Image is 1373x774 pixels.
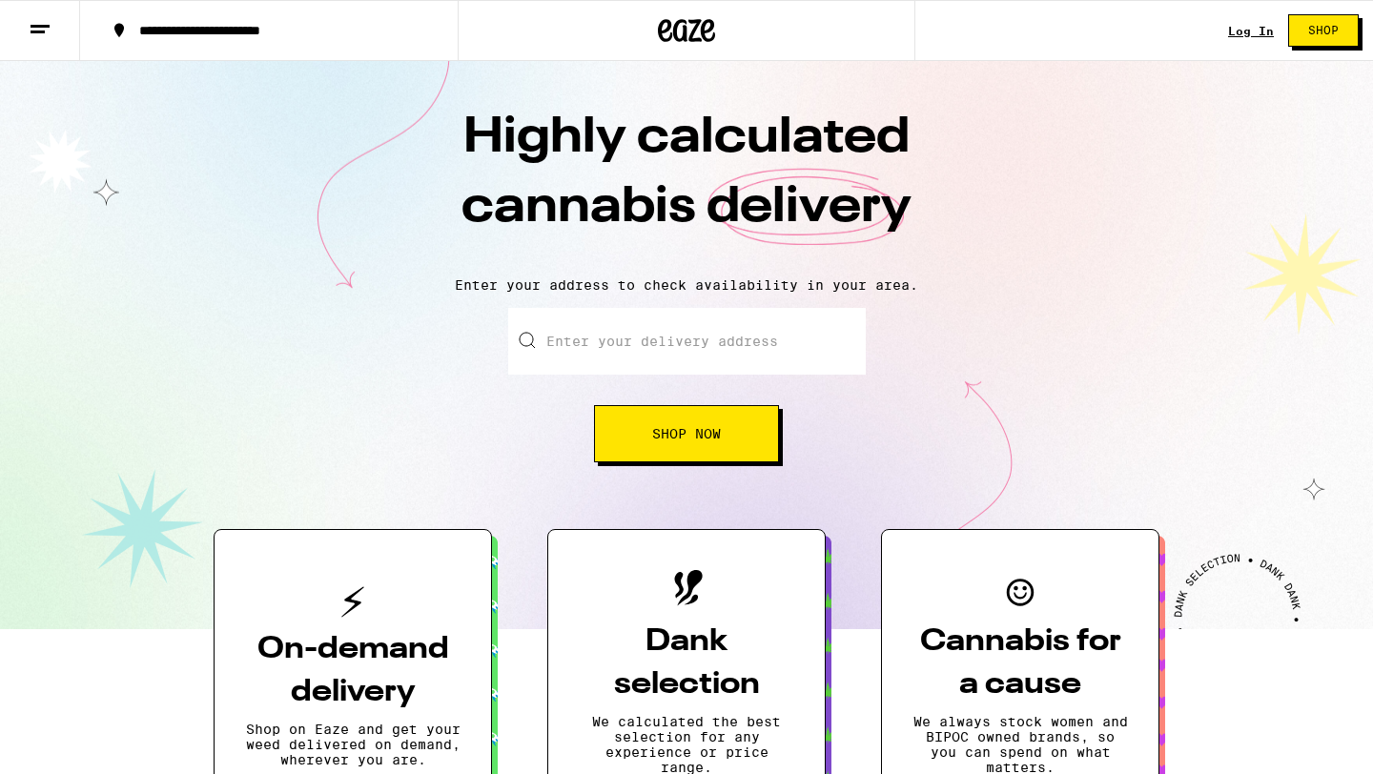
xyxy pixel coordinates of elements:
[19,277,1354,293] p: Enter your address to check availability in your area.
[1308,25,1339,36] span: Shop
[1288,14,1359,47] button: Shop
[579,621,794,706] h3: Dank selection
[245,722,461,767] p: Shop on Eaze and get your weed delivered on demand, wherever you are.
[1228,25,1274,37] a: Log In
[652,427,721,440] span: Shop Now
[245,628,461,714] h3: On-demand delivery
[594,405,779,462] button: Shop Now
[508,308,866,375] input: Enter your delivery address
[353,104,1020,262] h1: Highly calculated cannabis delivery
[912,621,1128,706] h3: Cannabis for a cause
[1274,14,1373,47] a: Shop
